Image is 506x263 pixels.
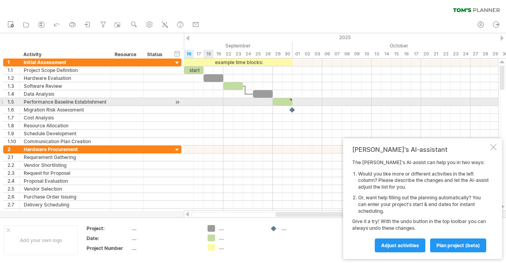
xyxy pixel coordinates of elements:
div: Proposal Evaluation [24,177,107,185]
span: Adjust activities [381,242,419,248]
div: Resource Allocation [24,122,107,129]
div: Wednesday, 8 October 2025 [342,50,352,58]
div: Thursday, 9 October 2025 [352,50,362,58]
div: Tuesday, 30 September 2025 [283,50,293,58]
a: Adjust activities [375,238,425,252]
div: Status [147,51,164,59]
div: 2 [8,146,19,153]
div: Wednesday, 29 October 2025 [490,50,500,58]
div: 2.2 [8,161,19,169]
div: Purchase Order Issuing [24,193,107,201]
div: The [PERSON_NAME]'s AI-assist can help you in two ways: Give it a try! With the undo button in th... [352,159,489,252]
div: Tuesday, 28 October 2025 [480,50,490,58]
div: Activity [23,51,106,59]
div: Schedule Development [24,130,107,137]
div: Monday, 22 September 2025 [223,50,233,58]
div: Friday, 24 October 2025 [461,50,470,58]
div: Vendor Selection [24,185,107,193]
div: Thursday, 16 October 2025 [401,50,411,58]
div: 2.3 [8,169,19,177]
div: Vendor Shortlisting [24,161,107,169]
div: start [184,66,204,74]
div: 2.8 [8,209,19,216]
div: 2.7 [8,201,19,208]
div: 2.4 [8,177,19,185]
div: Wednesday, 17 September 2025 [194,50,204,58]
div: Communication Plan Creation [24,138,107,145]
div: Date: [87,235,130,242]
div: Tuesday, 21 October 2025 [431,50,441,58]
div: Wednesday, 1 October 2025 [293,50,302,58]
div: Wednesday, 24 September 2025 [243,50,253,58]
div: Friday, 26 September 2025 [263,50,273,58]
div: 1.5 [8,98,19,106]
div: Monday, 27 October 2025 [470,50,480,58]
div: Tuesday, 14 October 2025 [381,50,391,58]
div: Tuesday, 23 September 2025 [233,50,243,58]
a: plan project (beta) [430,238,486,252]
div: Data Analysis [24,90,107,98]
div: Software Review [24,82,107,90]
div: Wednesday, 15 October 2025 [391,50,401,58]
div: Wednesday, 22 October 2025 [441,50,451,58]
div: 2.6 [8,193,19,201]
div: Friday, 19 September 2025 [213,50,223,58]
div: .... [132,225,198,232]
div: Monday, 20 October 2025 [421,50,431,58]
div: Request for Proposal [24,169,107,177]
div: Hardware Procurement [24,146,107,153]
div: Project Scope Definition [24,66,107,74]
div: .... [219,235,262,241]
div: 1.4 [8,90,19,98]
div: 1.9 [8,130,19,137]
div: Resource [115,51,139,59]
li: Or, want help filling out the planning automatically? You can enter your project's start & end da... [358,195,489,214]
div: .... [219,225,262,232]
div: Equipment Inspection [24,209,107,216]
div: 1 [8,59,19,66]
div: 1.10 [8,138,19,145]
div: Migration Risk Assessment [24,106,107,114]
div: 1.8 [8,122,19,129]
div: Thursday, 25 September 2025 [253,50,263,58]
div: 1.7 [8,114,19,121]
div: example time blocks: [184,59,293,66]
div: Performance Baseline Establishment [24,98,107,106]
div: Monday, 13 October 2025 [372,50,381,58]
div: 1.1 [8,66,19,74]
div: 1.6 [8,106,19,114]
div: September 2025 [75,42,293,50]
li: Would you like more or different activities in the left column? Please describe the changes and l... [358,171,489,191]
div: Tuesday, 16 September 2025 [184,50,194,58]
span: plan project (beta) [436,242,480,248]
div: Delivery Scheduling [24,201,107,208]
div: Cost Analysis [24,114,107,121]
div: Thursday, 18 September 2025 [204,50,213,58]
div: .... [132,235,198,242]
div: Hardware Evaluation [24,74,107,82]
div: Monday, 6 October 2025 [322,50,332,58]
div: scroll to activity [174,98,181,106]
div: 1.3 [8,82,19,90]
div: .... [132,245,198,252]
div: Friday, 17 October 2025 [411,50,421,58]
div: Initial Assessment [24,59,107,66]
div: Monday, 29 September 2025 [273,50,283,58]
div: Add your own logo [4,225,78,255]
div: 2.1 [8,153,19,161]
div: Friday, 10 October 2025 [362,50,372,58]
div: Friday, 3 October 2025 [312,50,322,58]
div: Requirement Gathering [24,153,107,161]
div: .... [219,244,262,251]
div: Tuesday, 7 October 2025 [332,50,342,58]
div: Thursday, 2 October 2025 [302,50,312,58]
div: Thursday, 23 October 2025 [451,50,461,58]
div: Project: [87,225,130,232]
div: .... [281,225,325,232]
div: Project Number [87,245,130,252]
div: [PERSON_NAME]'s AI-assistant [352,146,489,153]
div: 1.2 [8,74,19,82]
div: 2.5 [8,185,19,193]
